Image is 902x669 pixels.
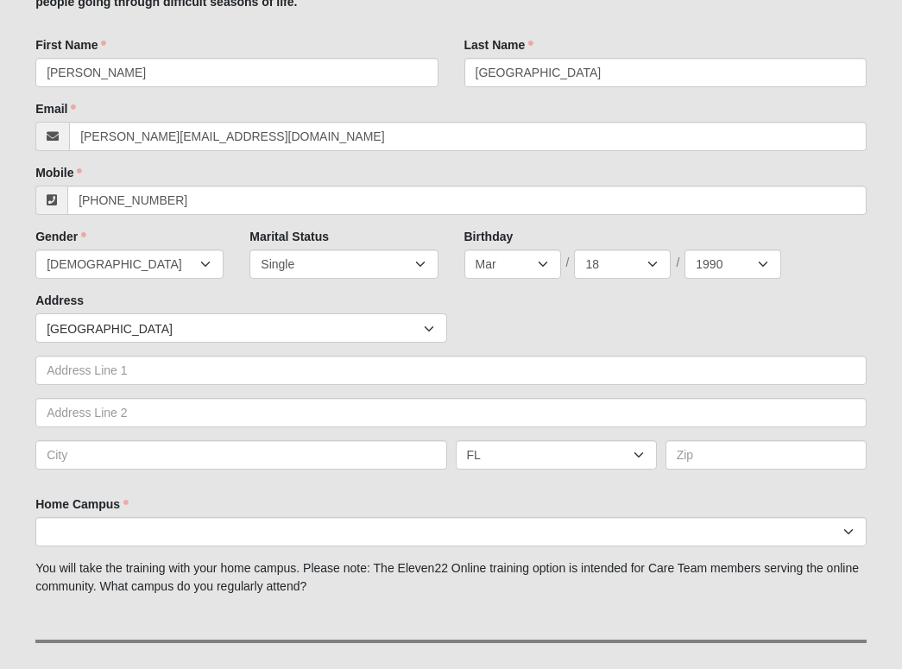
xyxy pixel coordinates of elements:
[35,398,867,427] input: Address Line 2
[47,314,423,344] span: [GEOGRAPHIC_DATA]
[464,228,514,245] label: Birthday
[35,495,129,513] label: Home Campus
[35,228,86,245] label: Gender
[249,228,329,245] label: Marital Status
[35,356,867,385] input: Address Line 1
[464,36,534,54] label: Last Name
[35,100,76,117] label: Email
[35,559,867,596] p: You will take the training with your home campus. Please note: The Eleven22 Online training optio...
[35,36,106,54] label: First Name
[35,164,82,181] label: Mobile
[566,254,570,273] span: /
[35,292,84,309] label: Address
[665,440,867,470] input: Zip
[35,440,446,470] input: City
[676,254,679,273] span: /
